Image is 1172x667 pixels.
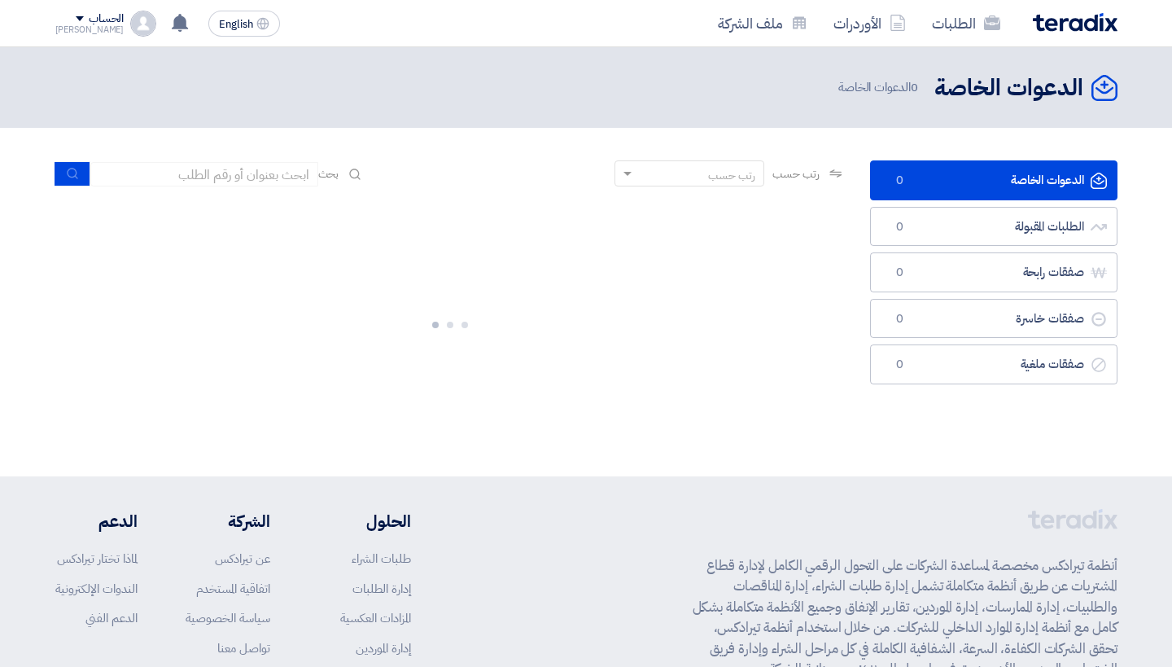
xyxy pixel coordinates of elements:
[890,219,910,235] span: 0
[838,78,921,97] span: الدعوات الخاصة
[705,4,820,42] a: ملف الشركة
[208,11,280,37] button: English
[870,160,1117,200] a: الدعوات الخاصة0
[870,299,1117,339] a: صفقات خاسرة0
[319,509,411,533] li: الحلول
[890,173,910,189] span: 0
[911,78,918,96] span: 0
[186,609,270,627] a: سياسة الخصوصية
[352,580,411,598] a: إدارة الطلبات
[919,4,1013,42] a: الطلبات
[890,357,910,373] span: 0
[318,165,339,182] span: بحث
[57,550,138,568] a: لماذا تختار تيرادكس
[772,165,819,182] span: رتب حسب
[890,311,910,327] span: 0
[130,11,156,37] img: profile_test.png
[708,167,755,184] div: رتب حسب
[870,252,1117,292] a: صفقات رابحة0
[85,609,138,627] a: الدعم الفني
[219,19,253,30] span: English
[934,72,1083,104] h2: الدعوات الخاصة
[820,4,919,42] a: الأوردرات
[890,265,910,281] span: 0
[89,12,124,26] div: الحساب
[217,639,270,657] a: تواصل معنا
[340,609,411,627] a: المزادات العكسية
[870,207,1117,247] a: الطلبات المقبولة0
[186,509,270,533] li: الشركة
[1033,13,1117,32] img: Teradix logo
[356,639,411,657] a: إدارة الموردين
[90,162,318,186] input: ابحث بعنوان أو رقم الطلب
[352,550,411,568] a: طلبات الشراء
[870,344,1117,384] a: صفقات ملغية0
[55,25,125,34] div: [PERSON_NAME]
[215,550,270,568] a: عن تيرادكس
[55,509,138,533] li: الدعم
[196,580,270,598] a: اتفاقية المستخدم
[55,580,138,598] a: الندوات الإلكترونية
